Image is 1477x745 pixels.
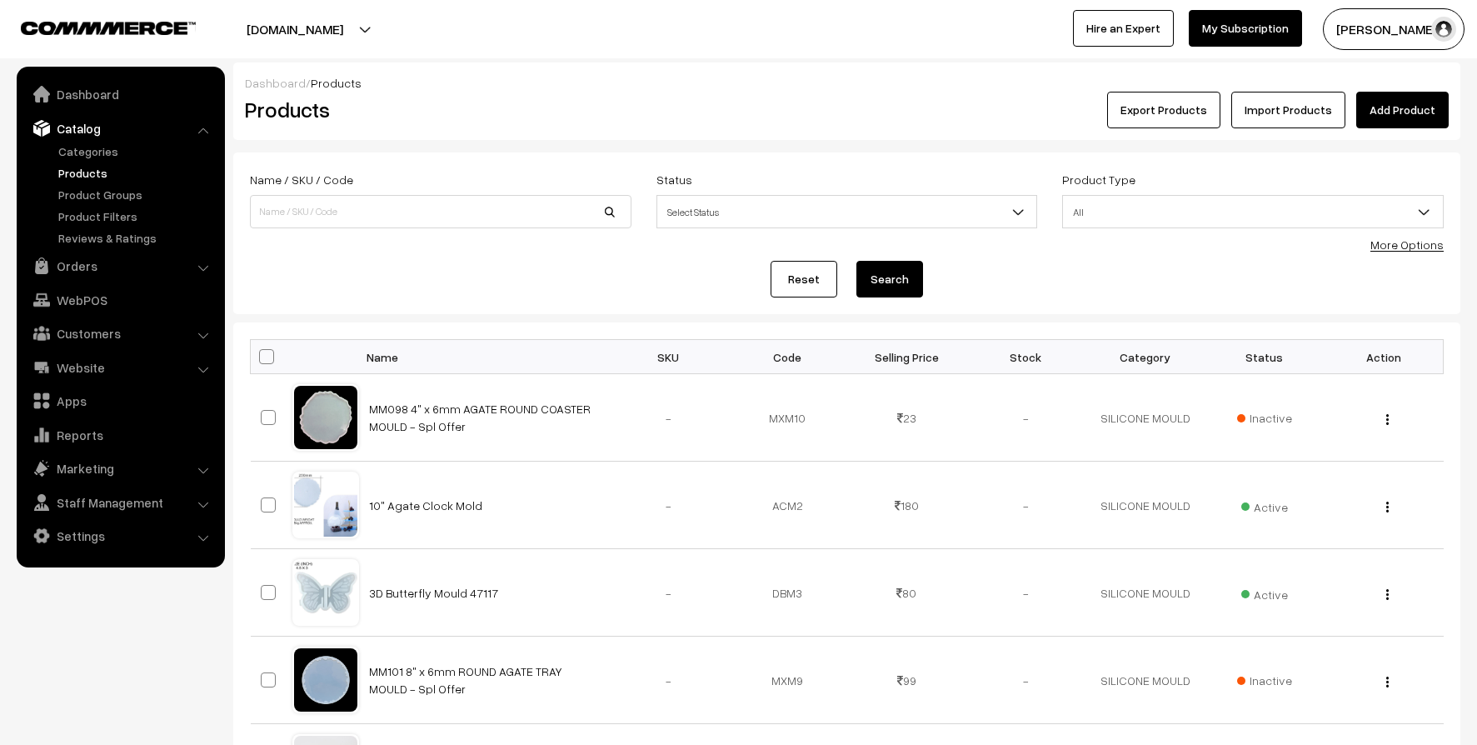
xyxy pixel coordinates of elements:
[1062,195,1444,228] span: All
[847,374,966,462] td: 23
[1085,549,1205,637] td: SILICONE MOULD
[369,586,498,600] a: 3D Butterfly Mould 47117
[21,251,219,281] a: Orders
[250,195,631,228] input: Name / SKU / Code
[1356,92,1449,128] a: Add Product
[1062,171,1135,188] label: Product Type
[847,340,966,374] th: Selling Price
[966,637,1085,724] td: -
[847,637,966,724] td: 99
[21,17,167,37] a: COMMMERCE
[1073,10,1174,47] a: Hire an Expert
[54,207,219,225] a: Product Filters
[1237,672,1292,689] span: Inactive
[21,352,219,382] a: Website
[966,549,1085,637] td: -
[1241,494,1288,516] span: Active
[1085,374,1205,462] td: SILICONE MOULD
[609,462,728,549] td: -
[21,521,219,551] a: Settings
[609,549,728,637] td: -
[1085,637,1205,724] td: SILICONE MOULD
[966,340,1085,374] th: Stock
[369,498,482,512] a: 10" Agate Clock Mold
[1386,502,1389,512] img: Menu
[966,462,1085,549] td: -
[1431,17,1456,42] img: user
[245,76,306,90] a: Dashboard
[21,318,219,348] a: Customers
[21,487,219,517] a: Staff Management
[1205,340,1324,374] th: Status
[728,340,847,374] th: Code
[847,549,966,637] td: 80
[1107,92,1220,128] button: Export Products
[1241,582,1288,603] span: Active
[856,261,923,297] button: Search
[250,171,353,188] label: Name / SKU / Code
[966,374,1085,462] td: -
[359,340,609,374] th: Name
[728,549,847,637] td: DBM3
[1324,340,1443,374] th: Action
[54,164,219,182] a: Products
[1386,677,1389,687] img: Menu
[21,386,219,416] a: Apps
[847,462,966,549] td: 180
[21,113,219,143] a: Catalog
[1085,340,1205,374] th: Category
[1231,92,1345,128] a: Import Products
[54,229,219,247] a: Reviews & Ratings
[728,462,847,549] td: ACM2
[656,171,692,188] label: Status
[1063,197,1443,227] span: All
[728,374,847,462] td: MXM10
[21,285,219,315] a: WebPOS
[771,261,837,297] a: Reset
[369,402,591,433] a: MM098 4" x 6mm AGATE ROUND COASTER MOULD - Spl Offer
[609,340,728,374] th: SKU
[54,142,219,160] a: Categories
[1237,409,1292,427] span: Inactive
[728,637,847,724] td: MXM9
[21,420,219,450] a: Reports
[1386,589,1389,600] img: Menu
[21,79,219,109] a: Dashboard
[1323,8,1465,50] button: [PERSON_NAME]…
[21,22,196,34] img: COMMMERCE
[54,186,219,203] a: Product Groups
[656,195,1038,228] span: Select Status
[1085,462,1205,549] td: SILICONE MOULD
[609,637,728,724] td: -
[1386,414,1389,425] img: Menu
[657,197,1037,227] span: Select Status
[188,8,402,50] button: [DOMAIN_NAME]
[1189,10,1302,47] a: My Subscription
[311,76,362,90] span: Products
[245,97,630,122] h2: Products
[609,374,728,462] td: -
[369,664,562,696] a: MM101 8" x 6mm ROUND AGATE TRAY MOULD - Spl Offer
[1370,237,1444,252] a: More Options
[21,453,219,483] a: Marketing
[245,74,1449,92] div: /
